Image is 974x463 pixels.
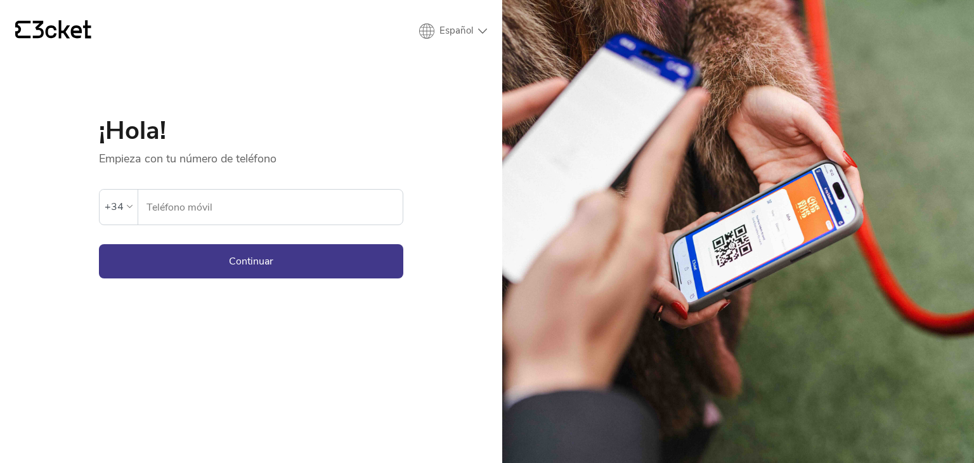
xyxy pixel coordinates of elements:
[99,118,403,143] h1: ¡Hola!
[146,190,403,225] input: Teléfono móvil
[15,21,30,39] g: {' '}
[15,20,91,42] a: {' '}
[99,143,403,166] p: Empieza con tu número de teléfono
[105,197,124,216] div: +34
[99,244,403,278] button: Continuar
[138,190,403,225] label: Teléfono móvil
